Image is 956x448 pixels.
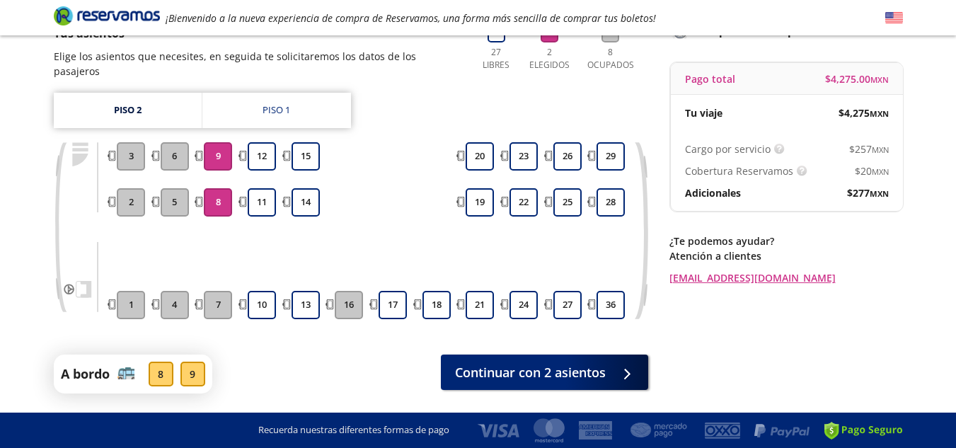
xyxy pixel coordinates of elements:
[161,142,189,171] button: 6
[117,188,145,217] button: 2
[885,9,903,27] button: English
[441,355,648,390] button: Continuar con 2 asientos
[161,291,189,319] button: 4
[685,142,771,156] p: Cargo por servicio
[872,166,889,177] small: MXN
[825,71,889,86] span: $ 4,275.00
[669,248,903,263] p: Atención a clientes
[685,163,793,178] p: Cobertura Reservamos
[248,142,276,171] button: 12
[466,291,494,319] button: 21
[292,142,320,171] button: 15
[597,142,625,171] button: 29
[204,188,232,217] button: 8
[685,71,735,86] p: Pago total
[455,363,606,382] span: Continuar con 2 asientos
[872,144,889,155] small: MXN
[584,46,638,71] p: 8 Ocupados
[54,93,202,128] a: Piso 2
[204,142,232,171] button: 9
[597,291,625,319] button: 36
[292,188,320,217] button: 14
[54,5,160,30] a: Brand Logo
[335,291,363,319] button: 16
[509,291,538,319] button: 24
[161,188,189,217] button: 5
[685,185,741,200] p: Adicionales
[466,142,494,171] button: 20
[870,108,889,119] small: MXN
[248,188,276,217] button: 11
[149,362,173,386] div: 8
[669,234,903,248] p: ¿Te podemos ayudar?
[202,93,351,128] a: Piso 1
[509,188,538,217] button: 22
[553,291,582,319] button: 27
[466,188,494,217] button: 19
[849,142,889,156] span: $ 257
[526,46,573,71] p: 2 Elegidos
[422,291,451,319] button: 18
[248,291,276,319] button: 10
[292,291,320,319] button: 13
[180,362,205,386] div: 9
[258,423,449,437] p: Recuerda nuestras diferentes formas de pago
[669,270,903,285] a: [EMAIL_ADDRESS][DOMAIN_NAME]
[870,188,889,199] small: MXN
[54,5,160,26] i: Brand Logo
[870,74,889,85] small: MXN
[117,142,145,171] button: 3
[553,142,582,171] button: 26
[847,185,889,200] span: $ 277
[61,364,110,384] p: A bordo
[839,105,889,120] span: $ 4,275
[553,188,582,217] button: 25
[477,46,516,71] p: 27 Libres
[509,142,538,171] button: 23
[117,291,145,319] button: 1
[855,163,889,178] span: $ 20
[54,49,463,79] p: Elige los asientos que necesites, en seguida te solicitaremos los datos de los pasajeros
[597,188,625,217] button: 28
[204,291,232,319] button: 7
[379,291,407,319] button: 17
[166,11,656,25] em: ¡Bienvenido a la nueva experiencia de compra de Reservamos, una forma más sencilla de comprar tus...
[263,103,290,117] div: Piso 1
[685,105,722,120] p: Tu viaje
